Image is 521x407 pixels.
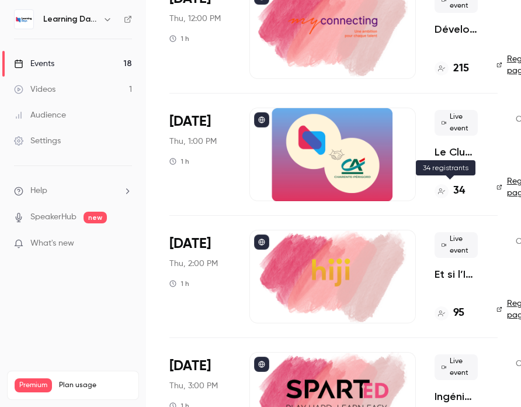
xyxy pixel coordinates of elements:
[30,185,47,197] span: Help
[15,378,52,392] span: Premium
[435,232,478,258] span: Live event
[169,136,217,147] span: Thu, 1:00 PM
[435,183,465,199] a: 34
[14,185,132,197] li: help-dropdown-opener
[435,267,478,281] a: Et si l’IA devenait votre meilleur allié pour prouver enfin l’impact de vos formations ?
[14,84,55,95] div: Videos
[169,357,211,375] span: [DATE]
[169,108,231,201] div: Oct 9 Thu, 1:00 PM (Europe/Paris)
[435,305,464,321] a: 95
[435,110,478,136] span: Live event
[435,22,478,36] a: Développer ses Soft Skills à l'ère de l'IA : Esprit critique & IA
[43,13,98,25] h6: Learning Days
[169,112,211,131] span: [DATE]
[59,381,131,390] span: Plan usage
[14,58,54,70] div: Events
[169,258,218,270] span: Thu, 2:00 PM
[435,354,478,380] span: Live event
[453,305,464,321] h4: 95
[14,109,66,121] div: Audience
[15,10,33,29] img: Learning Days
[169,13,221,25] span: Thu, 12:00 PM
[118,239,132,249] iframe: Noticeable Trigger
[169,380,218,392] span: Thu, 3:00 PM
[169,157,189,166] div: 1 h
[169,279,189,288] div: 1 h
[30,211,77,223] a: SpeakerHub
[453,61,469,77] h4: 215
[453,183,465,199] h4: 34
[14,135,61,147] div: Settings
[435,145,478,159] a: Le Club RF by Activateur Formation - réservé aux RF - La formation, bien plus qu’un “smile sheet" ?
[30,237,74,250] span: What's new
[435,389,478,403] a: Ingénierie de formation moderne : De la salle de classe au flux de travail, concevoir pour l’usag...
[435,61,469,77] a: 215
[169,34,189,43] div: 1 h
[169,234,211,253] span: [DATE]
[84,212,107,223] span: new
[169,230,231,323] div: Oct 9 Thu, 2:00 PM (Europe/Paris)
